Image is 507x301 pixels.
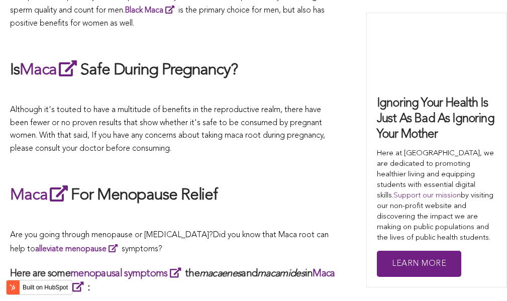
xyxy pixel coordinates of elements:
[35,245,122,253] a: alleviate menopause
[199,269,241,279] em: macaenes
[70,269,185,279] a: menopausal symptoms
[19,281,72,294] label: Built on HubSpot
[10,266,337,294] h3: Here are some the and in :
[7,281,19,293] img: HubSpot sprocket logo
[457,253,507,301] iframe: Chat Widget
[10,183,337,207] h2: For Menopause Relief
[10,58,337,81] h2: Is Safe During Pregnancy?
[20,62,80,78] a: Maca
[10,187,71,204] a: Maca
[125,7,178,15] a: Black Maca
[125,7,163,15] strong: Black Maca
[10,231,213,239] span: Are you going through menopause or [MEDICAL_DATA]?
[377,251,461,277] a: Learn More
[257,269,305,279] em: macamides
[6,280,72,295] button: Built on HubSpot
[10,269,335,293] a: Maca help to relieve
[10,106,325,153] span: Although it's touted to have a multitude of benefits in the reproductive realm, there have been f...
